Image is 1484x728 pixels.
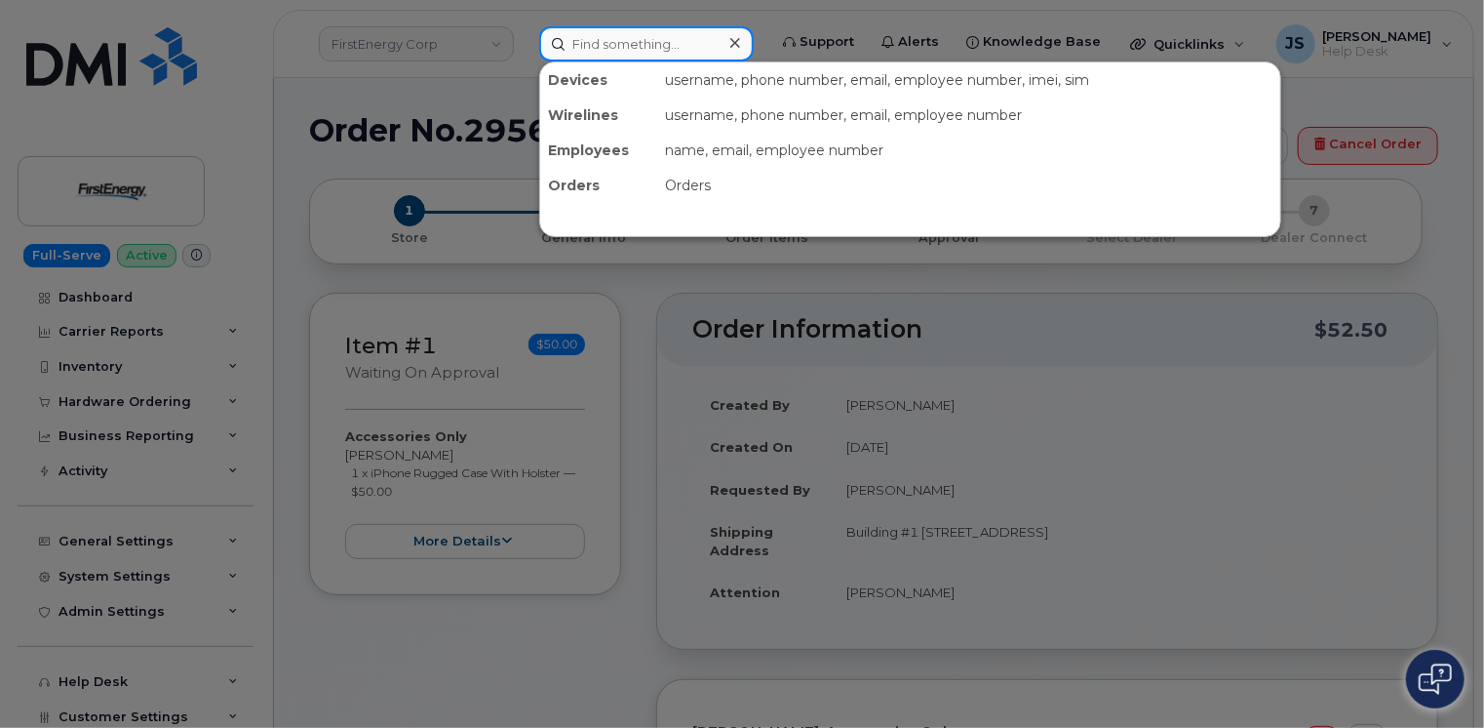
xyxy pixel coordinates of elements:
div: Devices [540,62,657,98]
div: Orders [540,168,657,203]
div: name, email, employee number [657,133,1280,168]
div: Orders [657,168,1280,203]
div: Wirelines [540,98,657,133]
div: username, phone number, email, employee number, imei, sim [657,62,1280,98]
div: username, phone number, email, employee number [657,98,1280,133]
img: Open chat [1419,664,1452,695]
div: Employees [540,133,657,168]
